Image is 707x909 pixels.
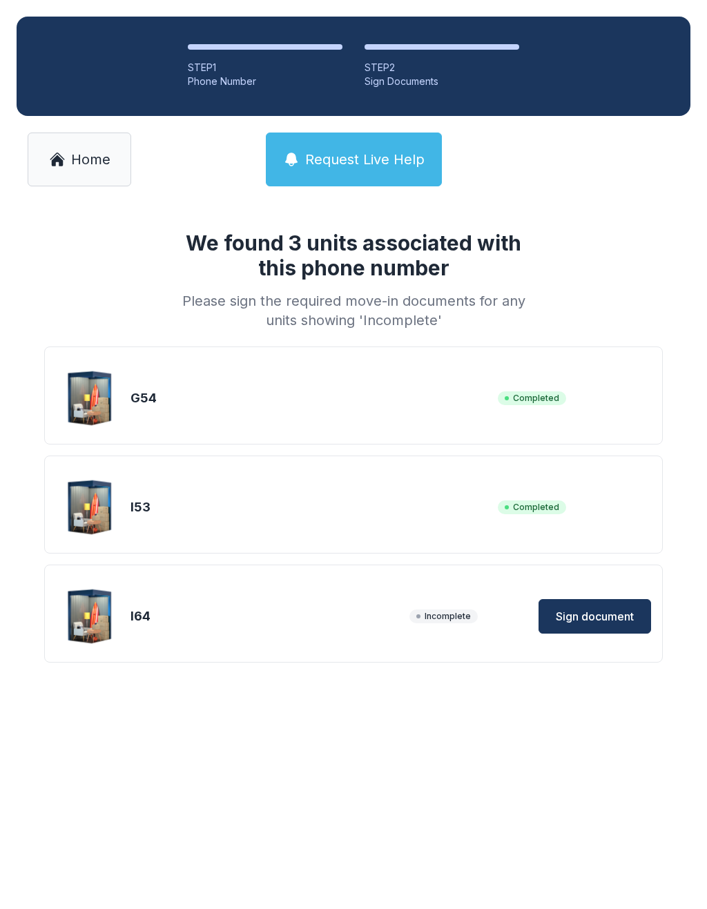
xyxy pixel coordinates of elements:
h1: We found 3 units associated with this phone number [177,231,530,280]
span: Request Live Help [305,150,425,169]
span: Completed [498,500,566,514]
div: Sign Documents [365,75,519,88]
span: Home [71,150,110,169]
div: I64 [130,607,404,626]
div: G54 [130,389,492,408]
div: STEP 1 [188,61,342,75]
span: Sign document [556,608,634,625]
div: STEP 2 [365,61,519,75]
div: Phone Number [188,75,342,88]
div: Please sign the required move-in documents for any units showing 'Incomplete' [177,291,530,330]
span: Incomplete [409,609,478,623]
div: I53 [130,498,492,517]
span: Completed [498,391,566,405]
